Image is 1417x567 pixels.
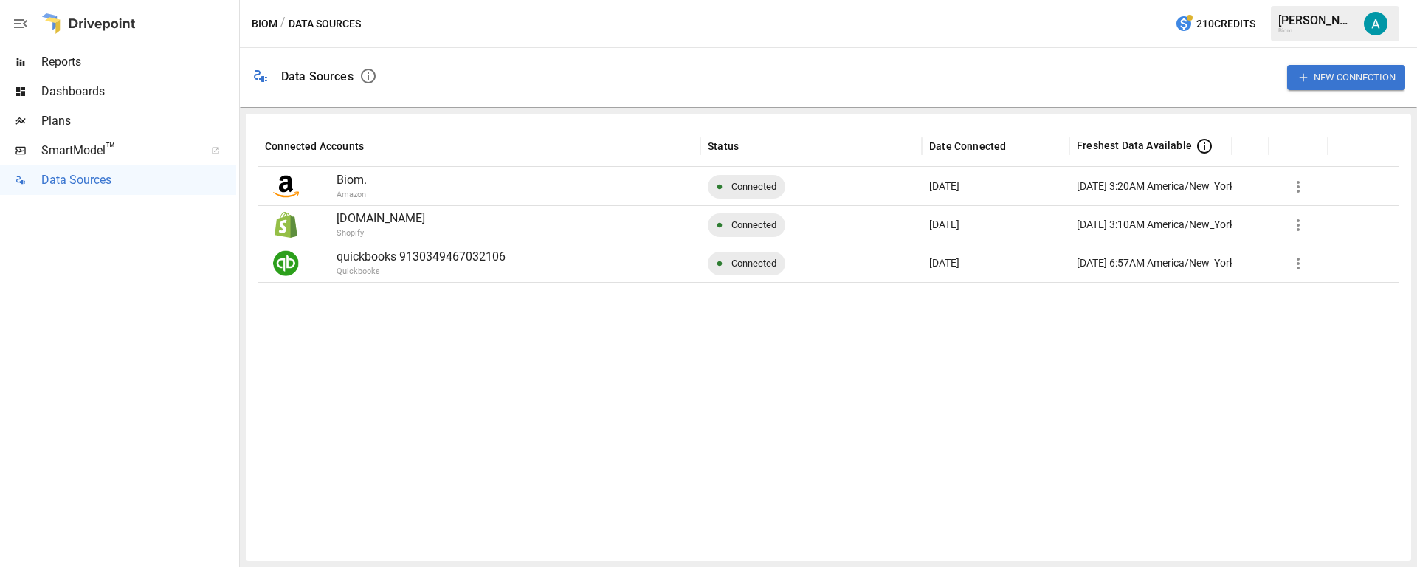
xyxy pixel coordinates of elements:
[337,189,772,202] p: Amazon
[337,227,772,240] p: Shopify
[723,206,785,244] span: Connected
[265,140,364,152] div: Connected Accounts
[273,250,299,276] img: Quickbooks Logo
[1278,27,1355,34] div: Biom
[1278,13,1355,27] div: [PERSON_NAME]
[337,171,693,189] p: Biom.
[922,205,1069,244] div: Feb 06 2025
[723,168,785,205] span: Connected
[723,244,785,282] span: Connected
[41,112,236,130] span: Plans
[1241,136,1261,157] button: Sort
[41,53,236,71] span: Reports
[1287,65,1405,89] button: New Connection
[273,173,299,199] img: Amazon Logo
[1077,206,1235,244] div: [DATE] 3:10AM America/New_York
[1169,10,1261,38] button: 210Credits
[1077,168,1235,205] div: [DATE] 3:20AM America/New_York
[922,244,1069,282] div: May 24 2024
[41,142,195,159] span: SmartModel
[929,140,1006,152] div: Date Connected
[1364,12,1387,35] img: Aubrey Perona
[337,266,772,278] p: Quickbooks
[1355,3,1396,44] button: Aubrey Perona
[740,136,761,157] button: Sort
[1278,136,1298,157] button: Sort
[708,140,739,152] div: Status
[337,210,693,227] p: [DOMAIN_NAME]
[280,15,286,33] div: /
[273,212,299,238] img: Shopify Logo
[337,248,693,266] p: quickbooks 9130349467032106
[281,69,354,83] div: Data Sources
[41,83,236,100] span: Dashboards
[1007,136,1028,157] button: Sort
[106,140,116,158] span: ™
[252,15,277,33] button: Biom
[1077,138,1192,153] span: Freshest Data Available
[1196,15,1255,33] span: 210 Credits
[1077,244,1235,282] div: [DATE] 6:57AM America/New_York
[365,136,386,157] button: Sort
[922,167,1069,205] div: Jul 19 2024
[41,171,236,189] span: Data Sources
